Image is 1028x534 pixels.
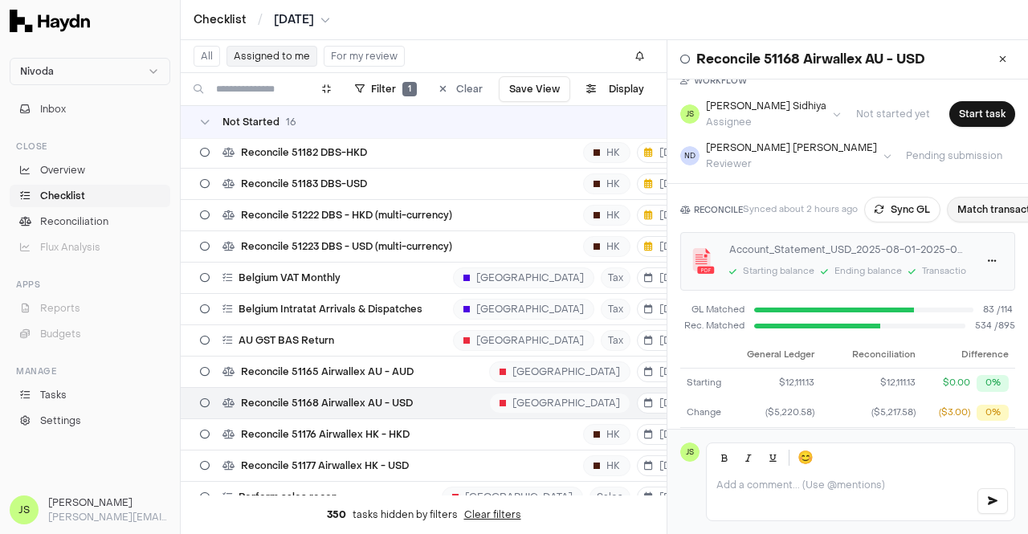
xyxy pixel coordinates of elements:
span: [DATE] [644,209,693,222]
button: [DATE] [637,424,700,445]
span: [DATE] [644,177,693,190]
span: Belgium VAT Monthly [239,271,341,284]
button: JS[PERSON_NAME] SidhiyaAssignee [680,100,841,128]
button: Start task [949,101,1015,127]
button: 😊 [794,446,817,469]
div: Apps [10,271,170,297]
td: Starting [680,369,732,398]
span: JS [680,104,700,124]
button: Save View [499,76,570,102]
span: [DATE] [644,428,693,441]
button: Clear [430,76,492,102]
button: [DATE] [637,330,700,351]
a: Checklist [10,185,170,207]
div: ($3.00) [939,406,970,420]
td: Ending [680,428,732,458]
span: Inbox [40,102,66,116]
button: For my review [324,46,405,67]
div: [PERSON_NAME] [PERSON_NAME] [706,141,877,154]
span: GL Matched [680,304,744,317]
div: Reviewer [706,157,877,170]
span: [DATE] [644,459,693,472]
div: HK [583,173,630,194]
button: Reports [10,297,170,320]
span: Reconcile 51176 Airwallex HK - HKD [241,428,410,441]
span: 16 [286,116,296,128]
span: Sales [589,487,630,508]
span: Reconcile 51182 DBS-HKD [241,146,367,159]
div: Assignee [706,116,826,128]
span: Checklist [40,189,85,203]
span: Reconcile 51223 DBS - USD (multi-currency) [241,240,452,253]
button: Display [577,76,654,102]
button: Budgets [10,323,170,345]
th: General Ledger [732,343,821,369]
button: [DATE] [637,142,700,163]
span: Not Started [222,116,279,128]
button: Flux Analysis [10,236,170,259]
span: / [255,11,266,27]
span: ND [680,146,700,165]
div: [GEOGRAPHIC_DATA] [489,393,630,414]
div: 0% [977,375,1009,392]
span: Reports [40,301,80,316]
button: Sync GL [864,197,940,222]
span: Tax [601,299,630,320]
button: [DATE] [637,205,700,226]
span: Reconcile 51177 Airwallex HK - USD [241,459,409,472]
div: ($5,220.58) [739,406,814,420]
div: [GEOGRAPHIC_DATA] [453,267,594,288]
button: Inbox [10,98,170,120]
button: Underline (Ctrl+U) [761,446,784,469]
span: 350 [327,508,346,521]
h1: Reconcile 51168 Airwallex AU - USD [696,50,925,69]
button: [DATE] [274,12,330,28]
span: Tax [601,267,630,288]
a: Settings [10,410,170,432]
span: $12,111.13 [880,377,916,390]
div: $12,111.13 [739,377,814,390]
div: Ending balance [834,265,902,279]
span: Perform sales recon [239,491,337,503]
span: JS [10,495,39,524]
div: Starting balance [743,265,814,279]
button: [DATE] [637,267,700,288]
div: HK [583,455,630,476]
span: 1 [402,82,417,96]
a: Checklist [194,12,247,28]
button: Italic (Ctrl+I) [737,446,760,469]
th: Reconciliation [821,343,922,369]
td: Change [680,398,732,428]
span: Pending submission [893,149,1015,162]
div: $0.00 [943,377,970,390]
button: ($5,217.58) [827,406,916,420]
p: Synced about 2 hours ago [743,203,858,217]
span: [DATE] [644,365,693,378]
div: [PERSON_NAME] Sidhiya [706,100,826,112]
span: [DATE] [274,12,314,28]
div: Rec. Matched [680,320,744,333]
div: HK [583,142,630,163]
span: Budgets [40,327,81,341]
span: [DATE] [644,397,693,410]
h3: WORKFLOW [680,75,1015,87]
a: Overview [10,159,170,181]
p: [PERSON_NAME][EMAIL_ADDRESS][DOMAIN_NAME] [48,510,170,524]
button: ND[PERSON_NAME] [PERSON_NAME]Reviewer [680,141,891,170]
span: Not started yet [843,108,943,120]
button: [DATE] [637,455,700,476]
div: HK [583,236,630,257]
nav: breadcrumb [194,12,330,28]
span: [DATE] [644,271,693,284]
button: Bold (Ctrl+B) [713,446,736,469]
button: [DATE] [637,173,700,194]
h3: RECONCILE [680,204,743,216]
span: [DATE] [644,334,693,347]
button: $12,111.13 [827,377,916,390]
span: JS [680,442,700,462]
span: Flux Analysis [40,240,100,255]
img: Haydn Logo [10,10,90,32]
button: [DATE] [637,299,700,320]
img: application/pdf [691,248,716,274]
span: [DATE] [644,303,693,316]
